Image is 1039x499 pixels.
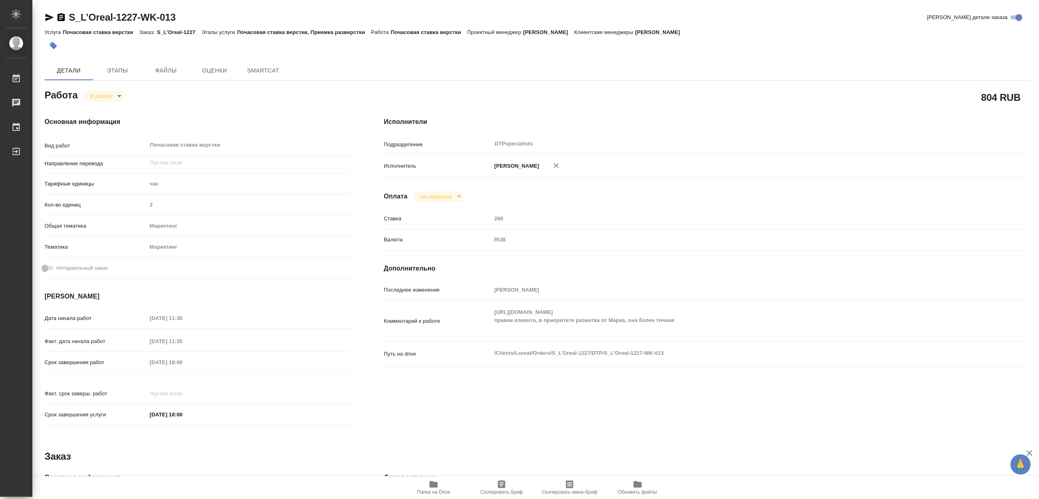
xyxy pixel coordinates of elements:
[147,335,218,347] input: Пустое поле
[147,388,218,399] input: Пустое поле
[480,489,523,495] span: Скопировать бриф
[56,13,66,22] button: Скопировать ссылку
[542,489,597,495] span: Скопировать мини-бриф
[982,90,1021,104] h2: 804 RUB
[98,66,137,76] span: Этапы
[547,157,565,175] button: Удалить исполнителя
[45,117,351,127] h4: Основная информация
[195,66,234,76] span: Оценки
[384,141,492,149] p: Подразделение
[384,215,492,223] p: Ставка
[147,240,351,254] div: Маркетинг
[49,66,88,76] span: Детали
[45,337,147,345] p: Факт. дата начала работ
[45,473,351,482] h4: Основная информация
[45,358,147,367] p: Срок завершения работ
[417,489,450,495] span: Папка на Drive
[400,476,468,499] button: Папка на Drive
[139,29,157,35] p: Заказ:
[45,411,147,419] p: Срок завершения услуги
[468,476,536,499] button: Скопировать бриф
[523,29,574,35] p: [PERSON_NAME]
[147,66,185,76] span: Файлы
[618,489,658,495] span: Обновить файлы
[536,476,604,499] button: Скопировать мини-бриф
[574,29,635,35] p: Клиентские менеджеры
[384,236,492,244] p: Валюта
[45,87,78,102] h2: Работа
[202,29,237,35] p: Этапы услуги
[84,91,124,102] div: В работе
[45,390,147,398] p: Факт. срок заверш. работ
[384,317,492,325] p: Комментарий к работе
[492,284,976,296] input: Пустое поле
[492,213,976,224] input: Пустое поле
[149,158,332,168] input: Пустое поле
[147,409,218,420] input: ✎ Введи что-нибудь
[418,193,454,200] button: Не оплачена
[45,37,62,55] button: Добавить тэг
[45,160,147,168] p: Направление перевода
[635,29,686,35] p: [PERSON_NAME]
[237,29,371,35] p: Почасовая ставка верстки, Приемка разверстки
[147,199,351,211] input: Пустое поле
[88,93,115,100] button: В работе
[414,191,464,202] div: В работе
[384,286,492,294] p: Последнее изменение
[604,476,672,499] button: Обновить файлы
[492,305,976,335] textarea: [URL][DOMAIN_NAME] правки клиента, в приоритете разметка от Марка, она более точная
[492,233,976,247] div: RUB
[147,312,218,324] input: Пустое поле
[45,180,147,188] p: Тарифные единицы
[45,450,71,463] h2: Заказ
[56,264,108,272] span: Нотариальный заказ
[384,192,408,201] h4: Оплата
[492,162,539,170] p: [PERSON_NAME]
[147,356,218,368] input: Пустое поле
[45,201,147,209] p: Кол-во единиц
[384,117,1030,127] h4: Исполнители
[384,162,492,170] p: Исполнитель
[45,13,54,22] button: Скопировать ссылку для ЯМессенджера
[391,29,467,35] p: Почасовая ставка верстки
[1011,454,1031,475] button: 🙏
[147,219,351,233] div: Маркетинг
[45,29,63,35] p: Услуга
[45,222,147,230] p: Общая тематика
[384,473,1030,482] h4: Дополнительно
[467,29,523,35] p: Проектный менеджер
[492,346,976,360] textarea: /Clients/Loreal/Orders/S_L’Oreal-1227/DTP/S_L’Oreal-1227-WK-013
[45,292,351,301] h4: [PERSON_NAME]
[244,66,283,76] span: SmartCat
[45,243,147,251] p: Тематика
[45,314,147,322] p: Дата начала работ
[384,350,492,358] p: Путь на drive
[157,29,202,35] p: S_L’Oreal-1227
[384,264,1030,273] h4: Дополнительно
[69,12,176,23] a: S_L’Oreal-1227-WK-013
[147,177,351,191] div: час
[63,29,139,35] p: Почасовая ставка верстки
[927,13,1008,21] span: [PERSON_NAME] детали заказа
[1014,456,1028,473] span: 🙏
[45,142,147,150] p: Вид работ
[371,29,391,35] p: Работа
